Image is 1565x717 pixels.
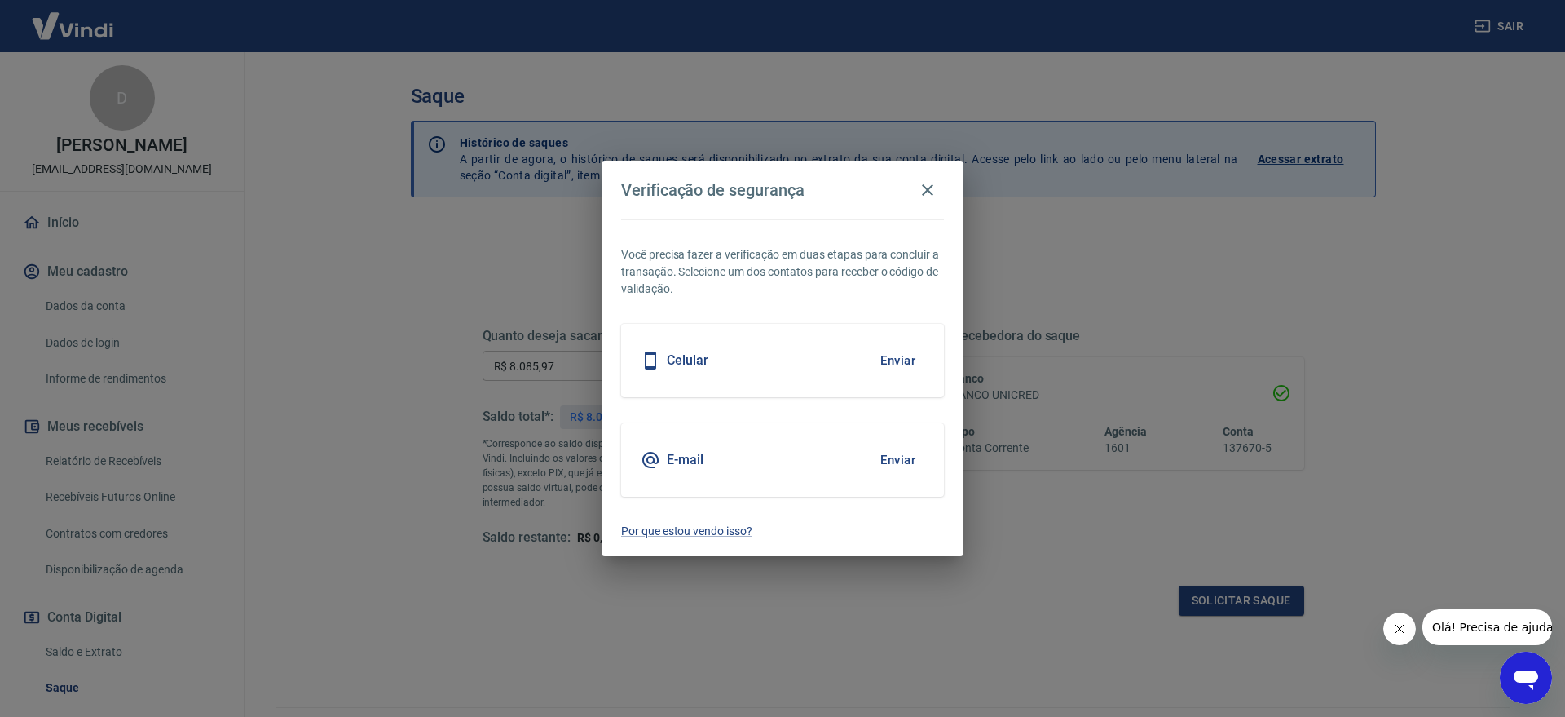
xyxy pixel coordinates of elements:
button: Enviar [871,443,924,477]
iframe: Fechar mensagem [1383,613,1416,645]
span: Olá! Precisa de ajuda? [10,11,137,24]
iframe: Botão para abrir a janela de mensagens [1500,652,1552,704]
button: Enviar [871,343,924,378]
h4: Verificação de segurança [621,180,805,200]
a: Por que estou vendo isso? [621,523,944,540]
p: Você precisa fazer a verificação em duas etapas para concluir a transação. Selecione um dos conta... [621,246,944,298]
h5: E-mail [667,452,703,468]
h5: Celular [667,352,708,369]
iframe: Mensagem da empresa [1422,609,1552,645]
